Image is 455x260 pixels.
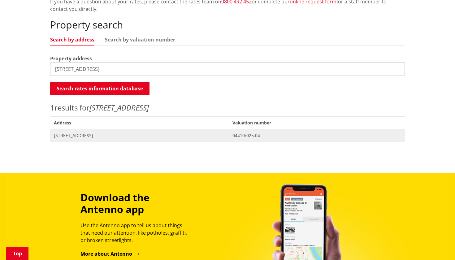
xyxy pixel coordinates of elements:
[229,116,405,129] span: Valuation number
[50,55,92,62] label: Property address
[232,132,401,139] span: 04410/025.04
[50,116,229,129] span: Address
[105,37,175,42] a: Search by valuation number
[80,250,140,257] a: More about Antenno
[50,19,405,31] h2: Property search
[50,129,405,142] a: [STREET_ADDRESS] 04410/025.04
[50,82,149,95] button: Search rates information database
[50,102,405,113] p: results for
[80,222,193,244] p: Use the Antenno app to tell us about things that need our attention, like potholes, graffiti, or ...
[50,102,54,113] span: 1
[50,37,94,42] a: Search by address
[54,132,225,139] span: [STREET_ADDRESS]
[80,192,193,215] h3: Download the Antenno app
[6,247,28,260] a: Top
[427,234,449,256] iframe: Messenger Launcher
[50,62,405,76] input: e.g. Duke Street NGARUAWAHIA
[89,102,149,113] em: [STREET_ADDRESS]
